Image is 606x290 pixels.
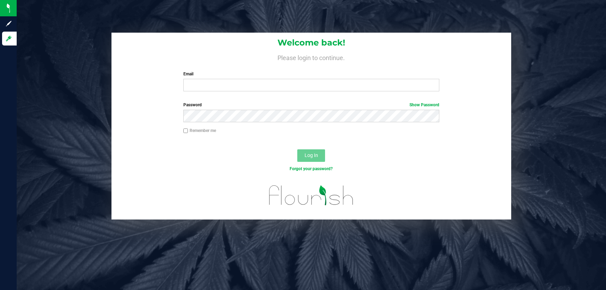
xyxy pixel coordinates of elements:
[262,179,362,212] img: flourish_logo.svg
[290,166,333,171] a: Forgot your password?
[5,35,12,42] inline-svg: Log in
[183,102,202,107] span: Password
[111,38,511,47] h1: Welcome back!
[111,53,511,61] h4: Please login to continue.
[297,149,325,162] button: Log In
[183,129,188,133] input: Remember me
[5,20,12,27] inline-svg: Sign up
[183,71,440,77] label: Email
[305,152,318,158] span: Log In
[183,127,216,134] label: Remember me
[409,102,439,107] a: Show Password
